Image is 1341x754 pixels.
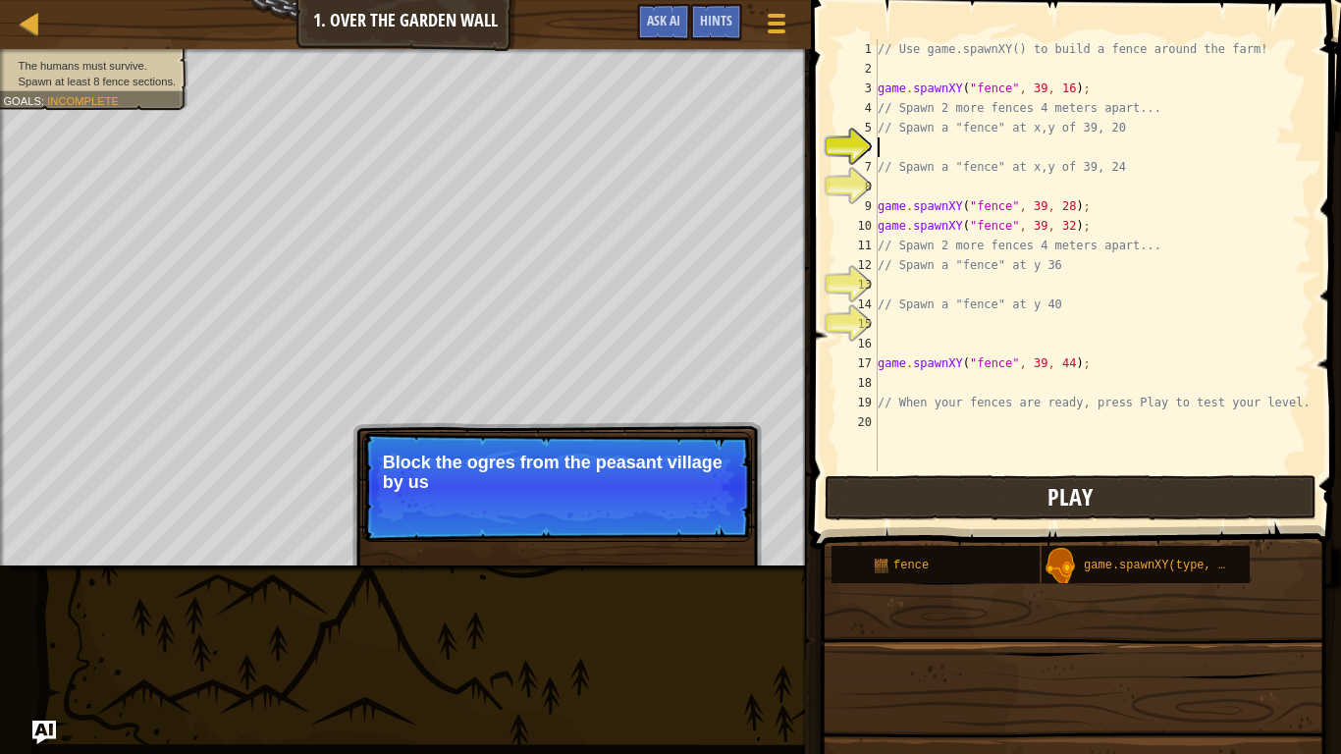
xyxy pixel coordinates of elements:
[838,59,878,79] div: 2
[1084,559,1261,572] span: game.spawnXY(type, x, y);
[3,74,176,89] li: Spawn at least 8 fence sections.
[32,721,56,744] button: Ask AI
[383,453,731,492] p: Block the ogres from the peasant village by us
[3,94,41,107] span: Goals
[637,4,690,40] button: Ask AI
[41,94,47,107] span: :
[838,412,878,432] div: 20
[893,559,929,572] span: fence
[838,314,878,334] div: 15
[838,275,878,295] div: 13
[825,475,1316,520] button: Play
[752,4,801,50] button: Show game menu
[1047,481,1093,512] span: Play
[47,94,119,107] span: Incomplete
[838,39,878,59] div: 1
[838,353,878,373] div: 17
[19,75,177,87] span: Spawn at least 8 fence sections.
[838,137,878,157] div: 6
[838,334,878,353] div: 16
[647,11,680,29] span: Ask AI
[838,373,878,393] div: 18
[838,196,878,216] div: 9
[838,236,878,255] div: 11
[19,59,147,72] span: The humans must survive.
[838,177,878,196] div: 8
[874,558,889,573] img: portrait.png
[700,11,732,29] span: Hints
[838,79,878,98] div: 3
[838,157,878,177] div: 7
[3,58,176,74] li: The humans must survive.
[838,118,878,137] div: 5
[838,295,878,314] div: 14
[838,255,878,275] div: 12
[838,216,878,236] div: 10
[838,98,878,118] div: 4
[1042,548,1079,585] img: portrait.png
[838,393,878,412] div: 19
